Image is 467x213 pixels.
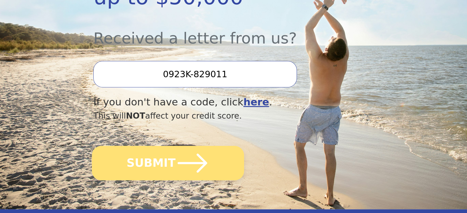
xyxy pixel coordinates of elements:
span: NOT [126,111,145,120]
a: here [243,96,269,108]
div: Received a letter from us? [93,13,332,50]
button: SUBMIT [92,146,244,180]
div: This will affect your credit score. [93,110,332,122]
input: Enter your Offer Code: [93,61,297,87]
div: If you don't have a code, click . [93,95,332,110]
